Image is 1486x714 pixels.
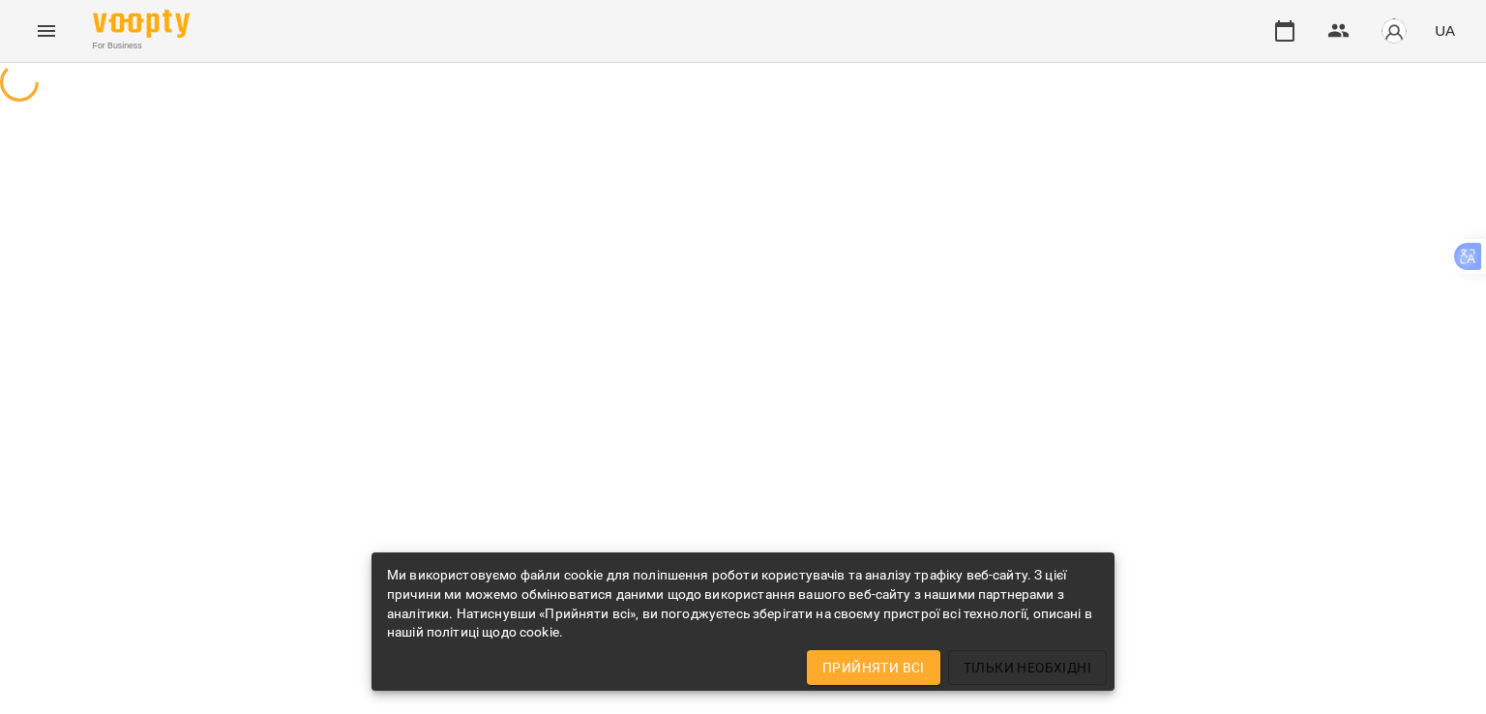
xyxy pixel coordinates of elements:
[1381,17,1408,45] img: avatar_s.png
[1427,13,1463,48] button: UA
[23,8,70,54] button: Menu
[93,40,190,52] span: For Business
[93,10,190,38] img: Voopty Logo
[1435,20,1455,41] span: UA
